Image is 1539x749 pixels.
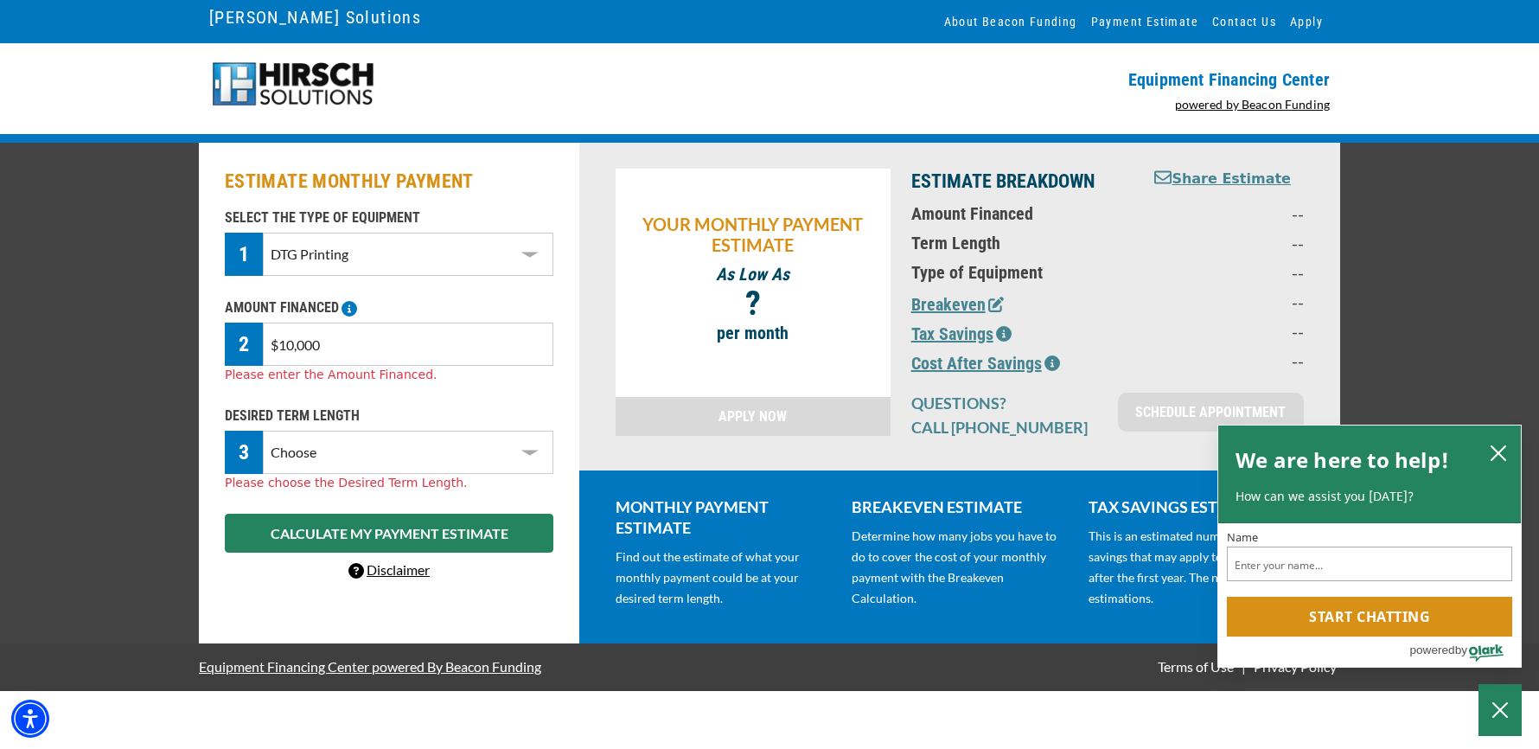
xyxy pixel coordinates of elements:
p: Type of Equipment [911,262,1132,283]
div: Please enter the Amount Financed. [225,366,553,384]
p: -- [1153,203,1304,224]
div: Please choose the Desired Term Length. [225,474,553,492]
p: ? [624,293,882,314]
p: AMOUNT FINANCED [225,298,553,318]
p: Amount Financed [911,203,1132,224]
span: powered [1409,639,1454,661]
input: Name [1227,547,1512,581]
p: -- [1153,233,1304,253]
h2: ESTIMATE MONTHLY PAYMENT [225,169,553,195]
p: QUESTIONS? [911,393,1097,413]
p: MONTHLY PAYMENT ESTIMATE [616,496,831,538]
p: Determine how many jobs you have to do to cover the cost of your monthly payment with the Breakev... [852,526,1067,609]
p: ESTIMATE BREAKDOWN [911,169,1132,195]
a: [PERSON_NAME] Solutions [209,3,421,32]
a: APPLY NOW [616,397,891,436]
p: BREAKEVEN ESTIMATE [852,496,1067,517]
div: 1 [225,233,263,276]
a: Terms of Use - open in a new tab [1154,658,1237,675]
p: This is an estimated number of tax savings that may apply to your financing after the first year.... [1089,526,1304,609]
div: Accessibility Menu [11,700,49,738]
a: SCHEDULE APPOINTMENT [1118,393,1304,432]
p: Equipment Financing Center [780,69,1330,90]
button: Close Chatbox [1478,684,1522,736]
button: close chatbox [1485,440,1512,464]
p: DESIRED TERM LENGTH [225,406,553,426]
p: YOUR MONTHLY PAYMENT ESTIMATE [624,214,882,255]
button: Tax Savings [911,321,1012,347]
p: SELECT THE TYPE OF EQUIPMENT [225,208,553,228]
span: by [1455,639,1467,661]
p: -- [1153,262,1304,283]
button: Share Estimate [1154,169,1291,190]
p: -- [1153,321,1304,342]
p: CALL [PHONE_NUMBER] [911,417,1097,438]
p: How can we assist you [DATE]? [1236,488,1504,505]
input: $0 [263,323,553,366]
button: CALCULATE MY PAYMENT ESTIMATE [225,514,553,553]
p: -- [1153,291,1304,312]
div: 2 [225,323,263,366]
a: powered by Beacon Funding - open in a new tab [1175,97,1331,112]
p: TAX SAVINGS ESTIMATE [1089,496,1304,517]
p: As Low As [624,264,882,285]
button: Start chatting [1227,597,1512,637]
p: Term Length [911,233,1132,253]
a: Equipment Financing Center powered By Beacon Funding - open in a new tab [199,645,541,688]
img: logo [209,61,376,108]
p: -- [1153,350,1304,371]
p: per month [624,323,882,343]
p: Find out the estimate of what your monthly payment could be at your desired term length. [616,547,831,609]
label: Name [1227,532,1512,543]
button: Breakeven [911,291,1004,317]
div: olark chatbox [1217,425,1522,669]
a: Disclaimer [348,561,430,578]
div: 3 [225,431,263,474]
button: Cost After Savings [911,350,1060,376]
h2: We are here to help! [1236,443,1449,477]
a: Powered by Olark [1409,637,1521,667]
